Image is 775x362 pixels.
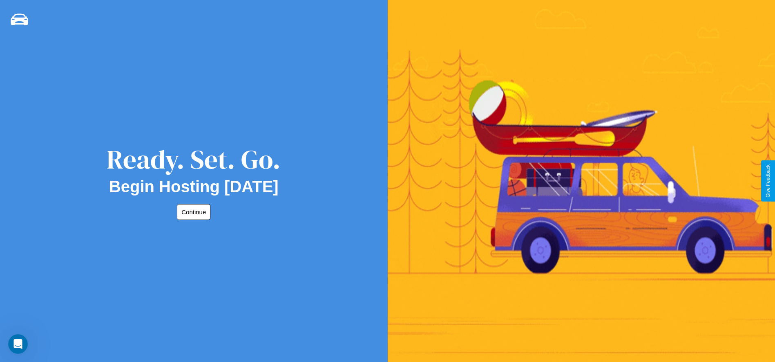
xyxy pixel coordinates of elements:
button: Continue [177,204,210,220]
div: Give Feedback [765,164,771,198]
h2: Begin Hosting [DATE] [109,178,279,196]
div: Ready. Set. Go. [107,141,281,178]
iframe: Intercom live chat [8,334,28,354]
